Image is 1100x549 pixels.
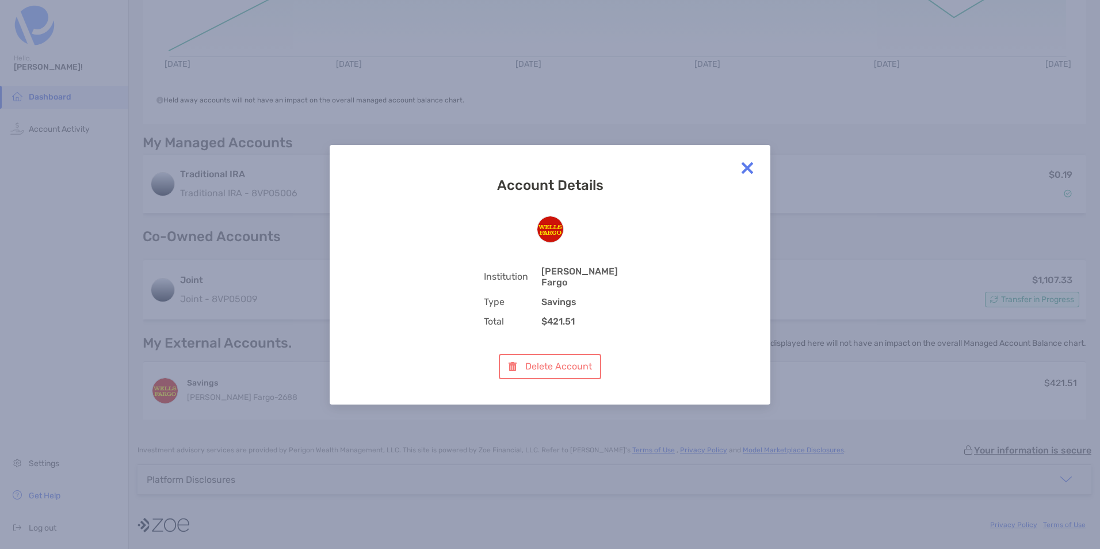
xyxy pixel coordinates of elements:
span: Institution [484,271,541,282]
img: close modal icon [736,157,759,180]
img: Wells Fargo [537,216,563,242]
span: Type [484,296,541,307]
b: Savings [541,296,576,307]
b: [PERSON_NAME] Fargo [541,266,618,288]
b: $421.51 [541,316,575,327]
h3: Account Details [449,177,651,193]
span: Total [484,316,541,327]
button: Delete Account [499,354,601,379]
img: button icon [508,361,517,371]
